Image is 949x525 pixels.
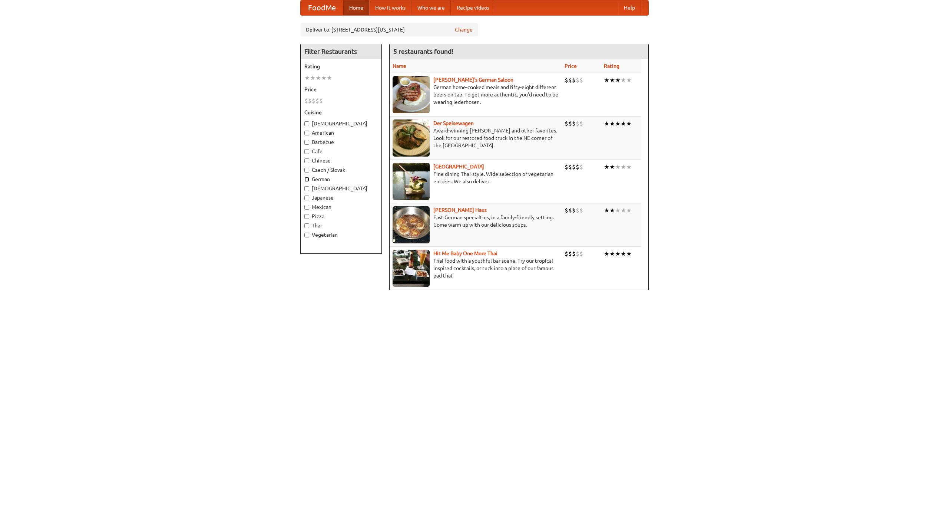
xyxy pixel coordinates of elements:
input: Czech / Slovak [304,168,309,173]
li: $ [576,76,579,84]
li: ★ [626,119,632,128]
input: Vegetarian [304,233,309,237]
a: Rating [604,63,619,69]
li: $ [312,97,315,105]
p: Award-winning [PERSON_NAME] and other favorites. Look for our restored food truck in the NE corne... [393,127,559,149]
li: $ [576,250,579,258]
li: ★ [315,74,321,82]
a: Home [343,0,369,15]
li: $ [319,97,323,105]
img: babythai.jpg [393,250,430,287]
li: $ [572,163,576,171]
a: Help [618,0,641,15]
input: Japanese [304,196,309,200]
input: Thai [304,223,309,228]
li: ★ [621,250,626,258]
a: Who we are [411,0,451,15]
a: Hit Me Baby One More Thai [433,250,497,256]
h4: Filter Restaurants [301,44,381,59]
li: ★ [604,76,609,84]
li: ★ [615,76,621,84]
input: [DEMOGRAPHIC_DATA] [304,121,309,126]
li: $ [579,163,583,171]
li: $ [568,206,572,214]
label: [DEMOGRAPHIC_DATA] [304,185,378,192]
li: $ [579,250,583,258]
input: American [304,131,309,135]
label: Chinese [304,157,378,164]
li: ★ [621,206,626,214]
p: East German specialties, in a family-friendly setting. Come warm up with our delicious soups. [393,214,559,229]
a: [GEOGRAPHIC_DATA] [433,164,484,170]
label: Cafe [304,148,378,155]
a: Change [455,26,473,33]
p: German home-cooked meals and fifty-eight different beers on tap. To get more authentic, you'd nee... [393,83,559,106]
a: [PERSON_NAME]'s German Saloon [433,77,513,83]
input: Barbecue [304,140,309,145]
label: [DEMOGRAPHIC_DATA] [304,120,378,127]
a: Der Speisewagen [433,120,474,126]
li: ★ [626,163,632,171]
li: ★ [310,74,315,82]
label: Vegetarian [304,231,378,239]
li: $ [565,250,568,258]
li: ★ [604,163,609,171]
b: [PERSON_NAME] Haus [433,207,487,213]
li: ★ [615,206,621,214]
li: ★ [321,74,327,82]
input: Cafe [304,149,309,154]
li: $ [579,119,583,128]
a: How it works [369,0,411,15]
img: esthers.jpg [393,76,430,113]
input: [DEMOGRAPHIC_DATA] [304,186,309,191]
li: $ [565,76,568,84]
li: ★ [609,163,615,171]
li: $ [565,163,568,171]
a: FoodMe [301,0,343,15]
li: $ [579,76,583,84]
li: ★ [609,76,615,84]
label: Barbecue [304,138,378,146]
label: Czech / Slovak [304,166,378,174]
li: $ [579,206,583,214]
a: Name [393,63,406,69]
input: German [304,177,309,182]
h5: Price [304,86,378,93]
li: $ [568,250,572,258]
li: $ [576,119,579,128]
label: German [304,175,378,183]
li: $ [308,97,312,105]
li: $ [565,206,568,214]
li: ★ [621,76,626,84]
li: $ [572,76,576,84]
label: Japanese [304,194,378,201]
img: speisewagen.jpg [393,119,430,157]
li: ★ [626,76,632,84]
li: ★ [615,163,621,171]
div: Deliver to: [STREET_ADDRESS][US_STATE] [300,23,478,36]
li: ★ [304,74,310,82]
input: Mexican [304,205,309,210]
li: $ [304,97,308,105]
a: Recipe videos [451,0,495,15]
li: ★ [615,119,621,128]
li: ★ [621,163,626,171]
li: $ [565,119,568,128]
li: $ [572,250,576,258]
img: satay.jpg [393,163,430,200]
li: $ [572,119,576,128]
li: $ [572,206,576,214]
li: $ [576,163,579,171]
h5: Cuisine [304,109,378,116]
li: $ [315,97,319,105]
li: $ [568,163,572,171]
li: ★ [615,250,621,258]
ng-pluralize: 5 restaurants found! [393,48,453,55]
input: Pizza [304,214,309,219]
li: ★ [609,250,615,258]
h5: Rating [304,63,378,70]
li: ★ [626,250,632,258]
li: ★ [327,74,332,82]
